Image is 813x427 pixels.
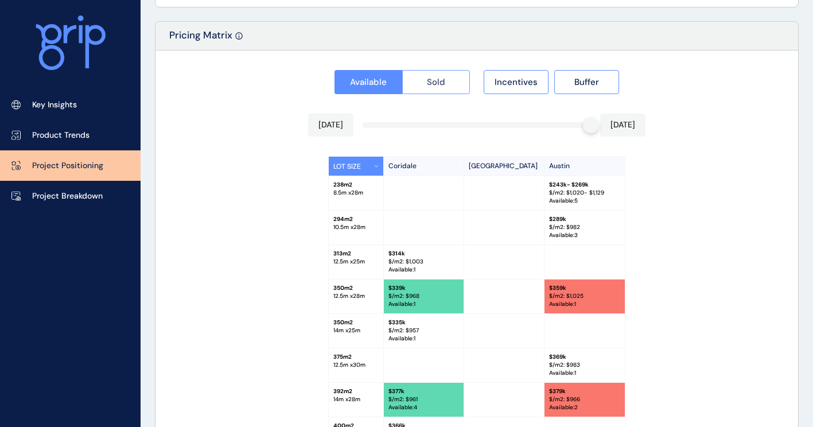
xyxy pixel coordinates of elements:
p: $/m2: $ 966 [549,395,620,403]
p: $/m2: $ 983 [549,361,620,369]
p: $/m2: $ 968 [388,292,459,300]
p: Available : 3 [549,231,620,239]
p: Available : 1 [388,335,459,343]
p: Austin [544,157,625,176]
p: 12.5 m x 28 m [333,292,379,300]
p: 14 m x 28 m [333,395,379,403]
p: $/m2: $ 961 [388,395,459,403]
p: 350 m2 [333,319,379,327]
p: 8.5 m x 28 m [333,189,379,197]
span: Buffer [574,76,599,88]
p: $ 289k [549,215,620,223]
p: Available : 1 [549,300,620,308]
button: Incentives [484,70,549,94]
p: [DATE] [318,119,343,131]
button: Buffer [554,70,619,94]
p: $ 369k [549,353,620,361]
p: 10.5 m x 28 m [333,223,379,231]
p: Available : 1 [549,369,620,377]
p: Pricing Matrix [169,29,232,50]
p: 350 m2 [333,284,379,292]
p: [DATE] [610,119,635,131]
p: Available : 1 [388,300,459,308]
p: 375 m2 [333,353,379,361]
p: $/m2: $ 1,003 [388,258,459,266]
p: 12.5 m x 30 m [333,361,379,369]
p: Project Breakdown [32,191,103,202]
p: 238 m2 [333,181,379,189]
span: Sold [427,76,445,88]
p: $ 335k [388,319,459,327]
p: $ 377k [388,387,459,395]
p: $ 359k [549,284,620,292]
p: 294 m2 [333,215,379,223]
p: 12.5 m x 25 m [333,258,379,266]
span: Incentives [495,76,538,88]
p: $/m2: $ 982 [549,223,620,231]
p: Available : 5 [549,197,620,205]
p: $/m2: $ 957 [388,327,459,335]
button: LOT SIZE [329,157,384,176]
p: Coridale [384,157,464,176]
p: Key Insights [32,99,77,111]
button: Sold [402,70,470,94]
p: Available : 4 [388,403,459,412]
p: Product Trends [32,130,90,141]
p: $/m2: $ 1,025 [549,292,620,300]
p: $ 243k - $269k [549,181,620,189]
p: [GEOGRAPHIC_DATA] [464,157,544,176]
p: Available : 1 [388,266,459,274]
p: $ 339k [388,284,459,292]
button: Available [334,70,402,94]
p: Available : 2 [549,403,620,412]
p: $ 379k [549,387,620,395]
p: 313 m2 [333,250,379,258]
p: 392 m2 [333,387,379,395]
span: Available [350,76,387,88]
p: $ 314k [388,250,459,258]
p: Project Positioning [32,160,103,172]
p: $/m2: $ 1,020 - $1,129 [549,189,620,197]
p: 14 m x 25 m [333,327,379,335]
